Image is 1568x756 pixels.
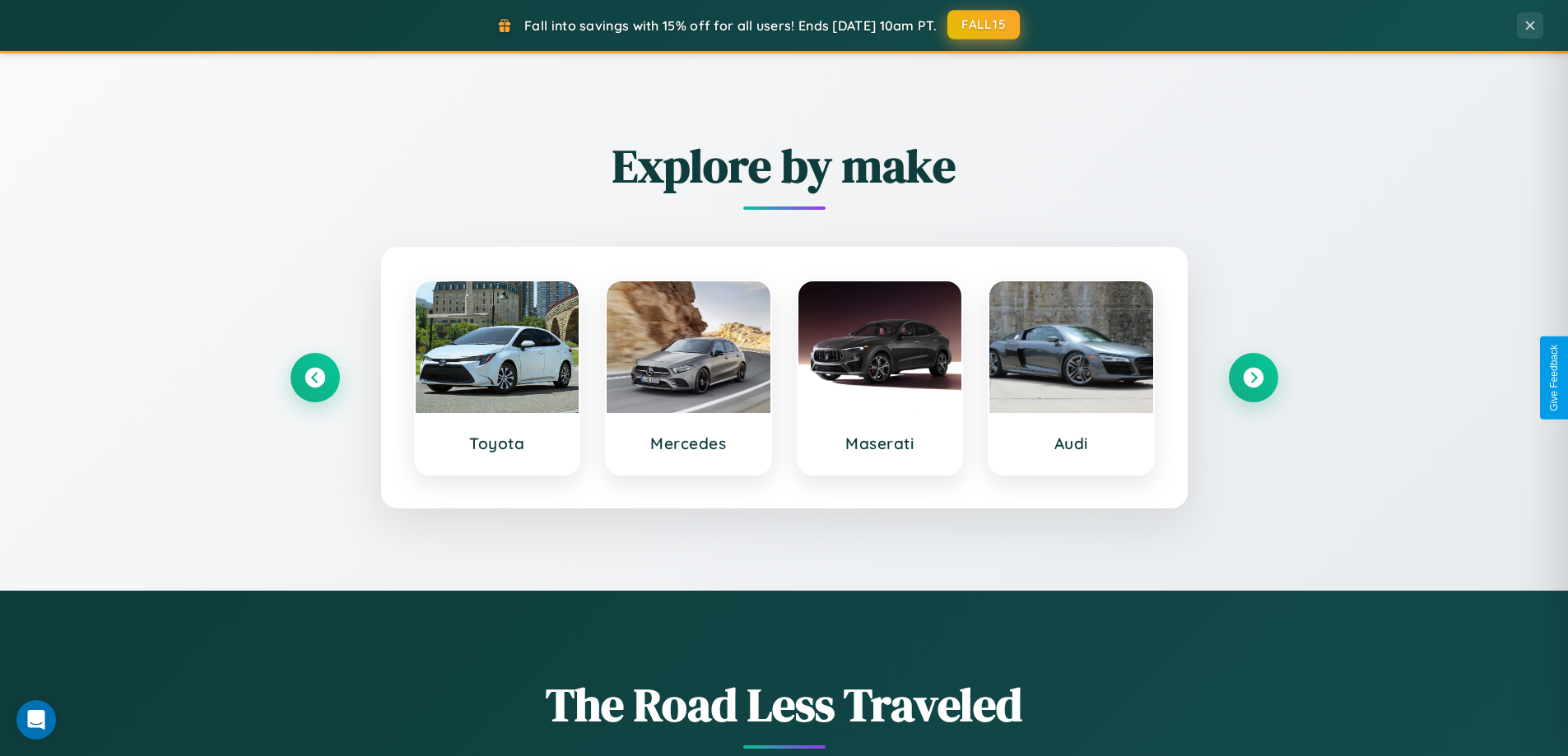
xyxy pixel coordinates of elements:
[291,134,1278,197] h2: Explore by make
[623,434,754,453] h3: Mercedes
[16,700,56,740] div: Open Intercom Messenger
[815,434,946,453] h3: Maserati
[291,673,1278,736] h1: The Road Less Traveled
[432,434,563,453] h3: Toyota
[947,10,1020,39] button: FALL15
[524,17,937,34] span: Fall into savings with 15% off for all users! Ends [DATE] 10am PT.
[1548,345,1560,411] div: Give Feedback
[1006,434,1137,453] h3: Audi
